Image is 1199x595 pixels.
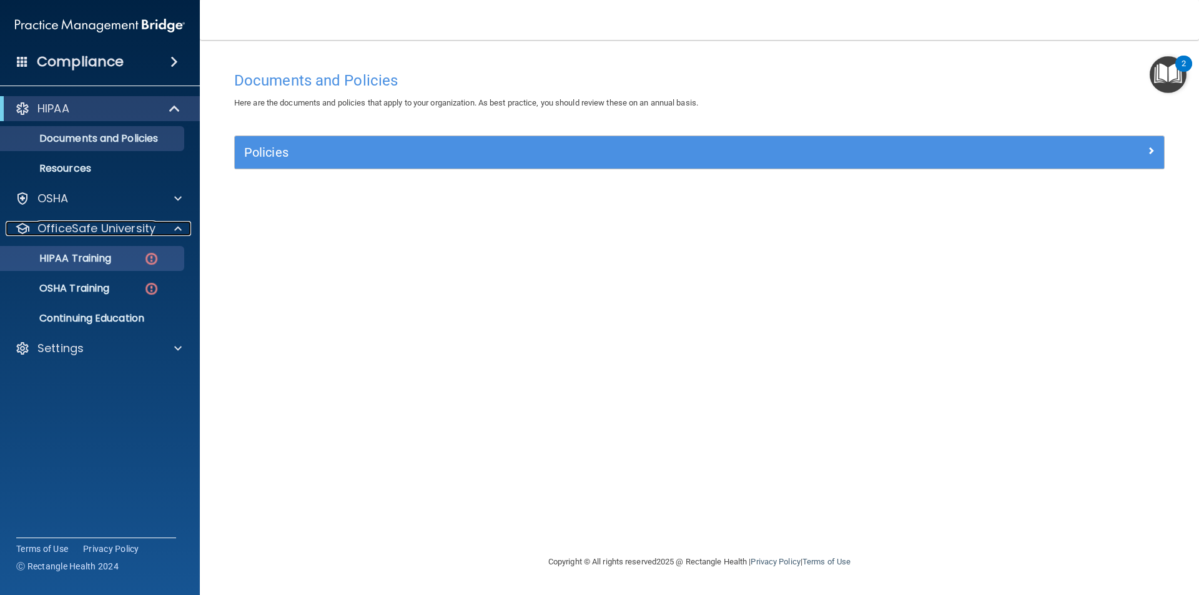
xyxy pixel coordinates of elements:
p: Settings [37,341,84,356]
h4: Documents and Policies [234,72,1165,89]
a: HIPAA [15,101,181,116]
p: Documents and Policies [8,132,179,145]
a: Terms of Use [16,543,68,555]
button: Open Resource Center, 2 new notifications [1150,56,1187,93]
iframe: Drift Widget Chat Controller [983,506,1184,556]
span: Ⓒ Rectangle Health 2024 [16,560,119,573]
a: OfficeSafe University [15,221,182,236]
p: Resources [8,162,179,175]
a: Policies [244,142,1155,162]
div: 2 [1182,64,1186,80]
span: Here are the documents and policies that apply to your organization. As best practice, you should... [234,98,698,107]
p: OSHA Training [8,282,109,295]
a: Privacy Policy [83,543,139,555]
h4: Compliance [37,53,124,71]
div: Copyright © All rights reserved 2025 @ Rectangle Health | | [471,542,927,582]
p: OfficeSafe University [37,221,155,236]
a: OSHA [15,191,182,206]
h5: Policies [244,145,922,159]
img: danger-circle.6113f641.png [144,281,159,297]
p: Continuing Education [8,312,179,325]
a: Privacy Policy [751,557,800,566]
p: HIPAA [37,101,69,116]
a: Terms of Use [802,557,851,566]
p: HIPAA Training [8,252,111,265]
img: danger-circle.6113f641.png [144,251,159,267]
a: Settings [15,341,182,356]
img: PMB logo [15,13,185,38]
p: OSHA [37,191,69,206]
